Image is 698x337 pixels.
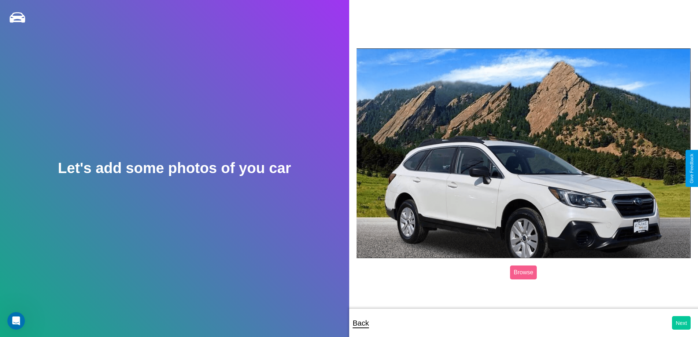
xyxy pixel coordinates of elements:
label: Browse [510,265,537,279]
button: Next [672,316,691,330]
p: Back [353,316,369,330]
img: posted [357,48,691,258]
div: Give Feedback [689,154,694,183]
iframe: Intercom live chat [7,312,25,330]
h2: Let's add some photos of you car [58,160,291,176]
